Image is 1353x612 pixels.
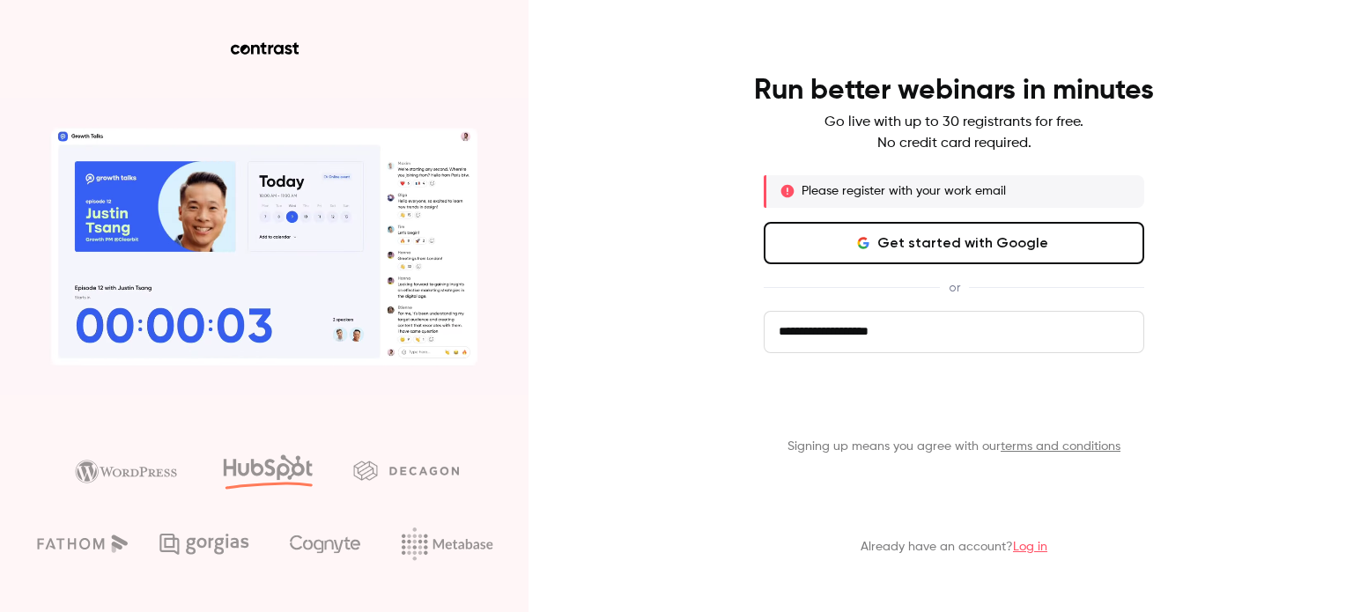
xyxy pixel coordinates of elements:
a: terms and conditions [1001,440,1120,453]
p: Go live with up to 30 registrants for free. No credit card required. [824,112,1083,154]
span: or [940,278,969,297]
p: Please register with your work email [802,182,1006,200]
img: decagon [353,461,459,480]
p: Signing up means you agree with our [764,438,1144,455]
button: Get started [764,381,1144,424]
h4: Run better webinars in minutes [754,73,1154,108]
button: Get started with Google [764,222,1144,264]
a: Log in [1013,541,1047,553]
p: Already have an account? [861,538,1047,556]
